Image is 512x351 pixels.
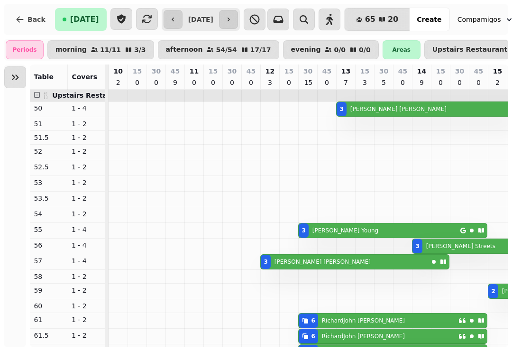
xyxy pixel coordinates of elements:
p: 0 [228,78,236,87]
p: 1 - 4 [72,103,102,113]
p: 1 - 2 [72,286,102,295]
p: 51.5 [34,133,64,142]
p: 0 / 0 [359,46,371,53]
p: 30 [379,66,388,76]
p: 0 [399,78,406,87]
p: 1 - 2 [72,315,102,324]
p: 61.5 [34,331,64,340]
p: 57 [34,256,64,266]
button: Expand sidebar [4,66,26,88]
button: morning11/113/3 [47,40,154,59]
p: 30 [303,66,312,76]
div: Areas [383,40,421,59]
button: [DATE] [55,8,107,31]
button: evening0/00/0 [283,40,379,59]
p: 17 / 17 [250,46,271,53]
p: 1 - 2 [72,272,102,281]
p: 1 - 2 [72,162,102,172]
span: Table [34,73,54,81]
p: 45 [171,66,180,76]
p: morning [55,46,87,54]
p: 15 [493,66,502,76]
p: 1 - 2 [72,209,102,219]
p: 9 [171,78,179,87]
p: 2 [494,78,501,87]
p: 0 [475,78,482,87]
p: evening [291,46,321,54]
p: 30 [455,66,464,76]
p: 60 [34,301,64,311]
p: 52 [34,147,64,156]
span: Create [417,16,441,23]
p: 53 [34,178,64,187]
p: 0 [456,78,463,87]
span: 20 [388,16,398,23]
p: 0 [247,78,255,87]
p: 61 [34,315,64,324]
div: 6 [311,333,315,340]
p: [PERSON_NAME] [PERSON_NAME] [350,105,447,113]
p: 3 [266,78,274,87]
p: [PERSON_NAME] Streets [426,242,495,250]
p: 59 [34,286,64,295]
p: 1 - 4 [72,225,102,234]
p: 15 [304,78,311,87]
p: 10 [113,66,122,76]
p: 50 [34,103,64,113]
button: afternoon54/5417/17 [158,40,279,59]
div: 3 [302,227,305,234]
p: 13 [341,66,350,76]
p: 45 [322,66,331,76]
p: 7 [342,78,349,87]
p: 54 / 54 [216,46,237,53]
p: 45 [398,66,407,76]
p: 0 [190,78,198,87]
p: 3 [361,78,368,87]
p: 15 [284,66,293,76]
p: 15 [209,66,218,76]
button: 6520 [345,8,410,31]
div: 3 [264,258,267,266]
p: 45 [247,66,256,76]
p: 11 [190,66,199,76]
p: 0 [133,78,141,87]
p: 51 [34,119,64,129]
p: Upstairs Restaurant [432,46,508,54]
p: 54 [34,209,64,219]
button: Back [8,8,53,31]
p: 56 [34,240,64,250]
p: 0 [323,78,330,87]
p: afternoon [166,46,203,54]
p: 14 [417,66,426,76]
p: 0 / 0 [334,46,346,53]
p: 15 [436,66,445,76]
div: 2 [491,287,495,295]
div: Periods [6,40,44,59]
p: 1 - 2 [72,178,102,187]
p: 30 [152,66,161,76]
p: 12 [265,66,274,76]
p: 30 [228,66,237,76]
span: Back [27,16,46,23]
p: 0 [437,78,444,87]
p: 45 [474,66,483,76]
span: 65 [365,16,375,23]
p: 9 [418,78,425,87]
div: 3 [415,242,419,250]
p: RichardJohn [PERSON_NAME] [322,317,405,324]
p: 5 [380,78,387,87]
p: 1 - 2 [72,119,102,129]
span: Compamigos [457,15,501,24]
p: 0 [152,78,160,87]
p: 1 - 2 [72,194,102,203]
p: 1 - 2 [72,133,102,142]
p: 1 - 2 [72,147,102,156]
p: [PERSON_NAME] [PERSON_NAME] [274,258,371,266]
p: 2 [114,78,122,87]
p: 11 / 11 [100,46,121,53]
p: 15 [133,66,142,76]
p: 1 - 4 [72,256,102,266]
p: 1 - 2 [72,301,102,311]
div: 3 [339,105,343,113]
p: 1 - 4 [72,240,102,250]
